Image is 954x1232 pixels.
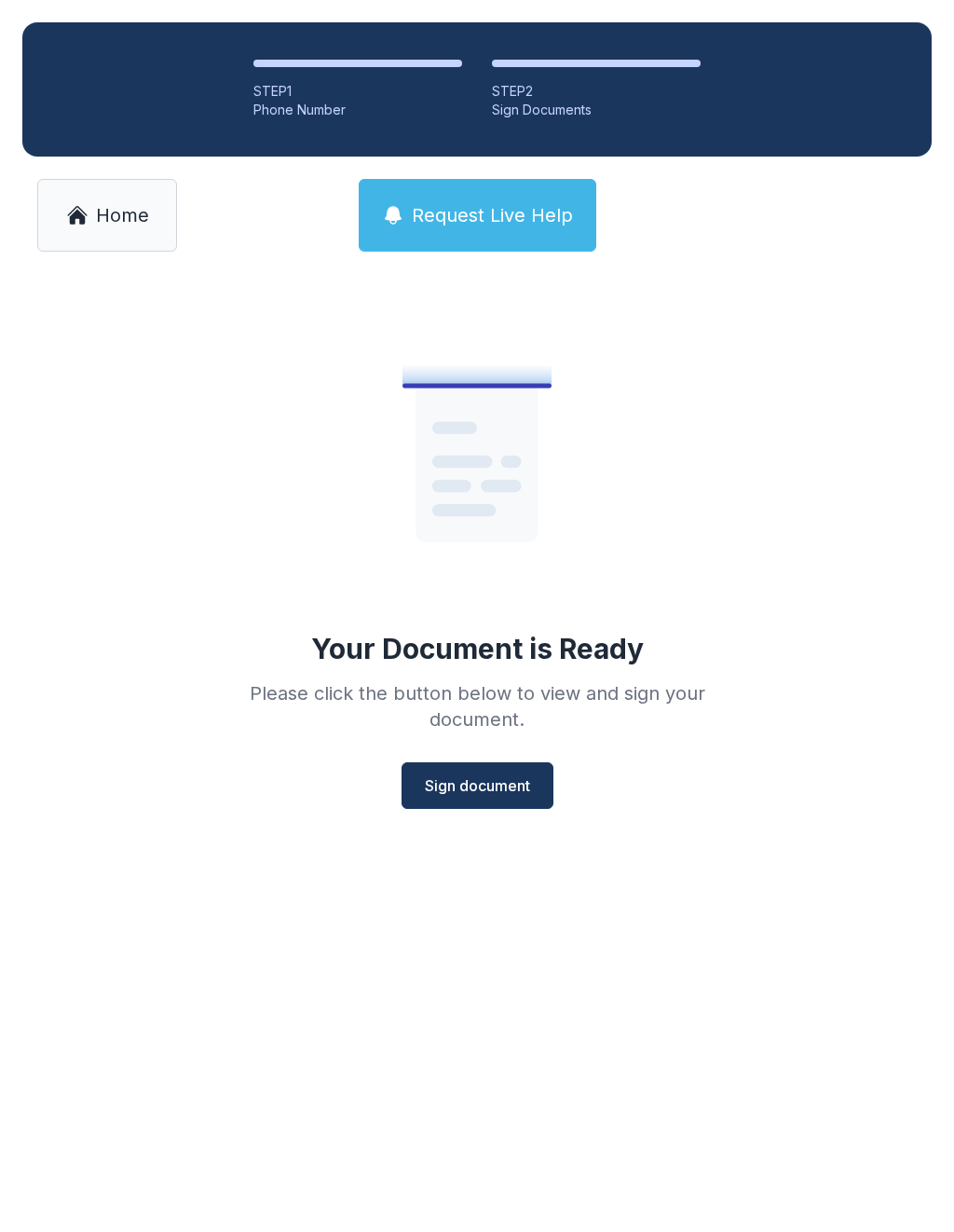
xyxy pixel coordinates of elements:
[253,82,462,101] div: STEP 1
[253,101,462,119] div: Phone Number
[412,202,573,228] span: Request Live Help
[209,680,745,732] div: Please click the button below to view and sign your document.
[311,632,644,665] div: Your Document is Ready
[492,101,701,119] div: Sign Documents
[425,774,530,797] span: Sign document
[96,202,149,228] span: Home
[492,82,701,101] div: STEP 2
